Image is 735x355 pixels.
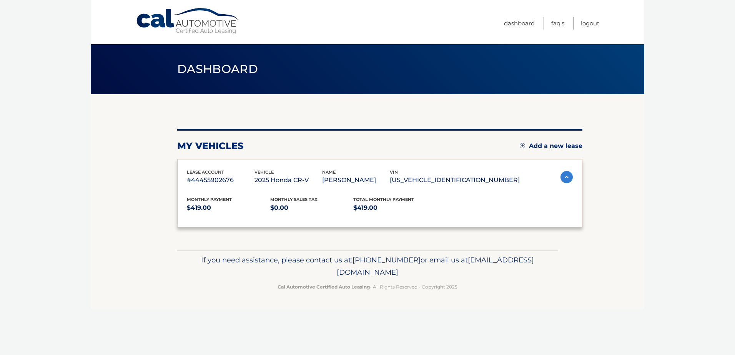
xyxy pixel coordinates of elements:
[322,169,336,175] span: name
[270,202,354,213] p: $0.00
[278,284,370,290] strong: Cal Automotive Certified Auto Leasing
[177,140,244,152] h2: my vehicles
[322,175,390,186] p: [PERSON_NAME]
[337,255,534,277] span: [EMAIL_ADDRESS][DOMAIN_NAME]
[182,254,553,279] p: If you need assistance, please contact us at: or email us at
[270,197,318,202] span: Monthly sales Tax
[254,175,322,186] p: 2025 Honda CR-V
[136,8,239,35] a: Cal Automotive
[520,143,525,148] img: add.svg
[353,255,421,264] span: [PHONE_NUMBER]
[187,175,254,186] p: #44455902676
[353,202,437,213] p: $419.00
[560,171,573,183] img: accordion-active.svg
[187,202,270,213] p: $419.00
[551,17,564,30] a: FAQ's
[254,169,274,175] span: vehicle
[504,17,535,30] a: Dashboard
[353,197,414,202] span: Total Monthly Payment
[390,175,520,186] p: [US_VEHICLE_IDENTIFICATION_NUMBER]
[390,169,398,175] span: vin
[187,169,224,175] span: lease account
[520,142,582,150] a: Add a new lease
[182,283,553,291] p: - All Rights Reserved - Copyright 2025
[177,62,258,76] span: Dashboard
[187,197,232,202] span: Monthly Payment
[581,17,599,30] a: Logout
